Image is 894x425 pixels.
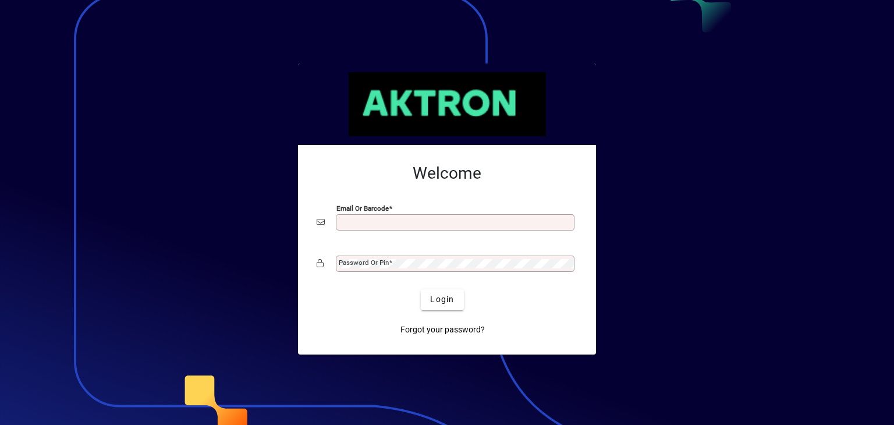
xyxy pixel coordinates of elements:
[317,164,577,183] h2: Welcome
[396,320,489,341] a: Forgot your password?
[430,293,454,306] span: Login
[421,289,463,310] button: Login
[339,258,389,267] mat-label: Password or Pin
[400,324,485,336] span: Forgot your password?
[336,204,389,212] mat-label: Email or Barcode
